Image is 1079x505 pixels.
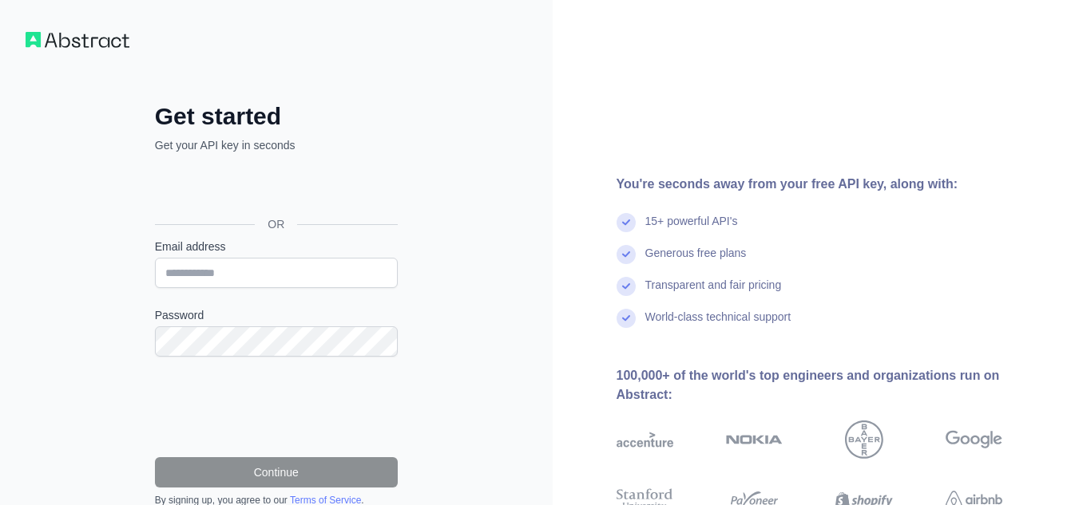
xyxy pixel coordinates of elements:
[617,366,1054,404] div: 100,000+ of the world's top engineers and organizations run on Abstract:
[946,420,1002,459] img: google
[155,239,398,254] label: Email address
[26,32,129,48] img: Workflow
[845,420,883,459] img: bayer
[255,216,297,232] span: OR
[617,309,636,328] img: check mark
[617,245,636,264] img: check mark
[155,137,398,153] p: Get your API key in seconds
[645,277,782,309] div: Transparent and fair pricing
[726,420,783,459] img: nokia
[617,420,673,459] img: accenture
[645,213,738,245] div: 15+ powerful API's
[645,309,791,341] div: World-class technical support
[617,277,636,296] img: check mark
[617,175,1054,194] div: You're seconds away from your free API key, along with:
[645,245,747,277] div: Generous free plans
[617,213,636,232] img: check mark
[155,457,398,487] button: Continue
[155,376,398,438] iframe: reCAPTCHA
[155,307,398,323] label: Password
[155,102,398,131] h2: Get started
[147,171,403,206] iframe: Sign in with Google Button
